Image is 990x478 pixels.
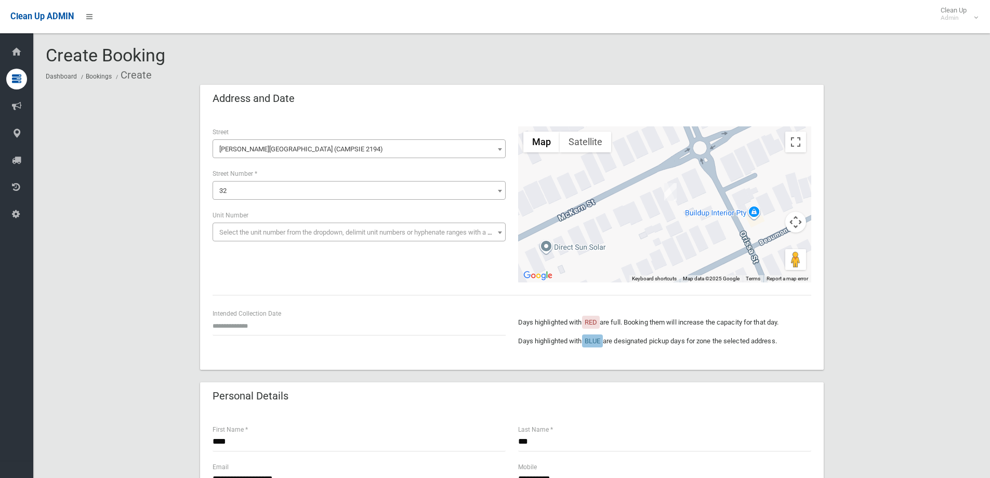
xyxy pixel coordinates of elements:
span: 32 [215,184,503,198]
span: Create Booking [46,45,165,66]
span: 32 [219,187,227,195]
p: Days highlighted with are full. Booking them will increase the capacity for that day. [518,316,811,329]
span: Clean Up [935,6,977,22]
img: Google [521,269,555,282]
a: Report a map error [767,276,808,281]
div: 32 McKern Street, CAMPSIE NSW 2194 [664,183,677,201]
small: Admin [941,14,967,22]
button: Show street map [523,132,560,152]
span: Select the unit number from the dropdown, delimit unit numbers or hyphenate ranges with a comma [219,228,510,236]
a: Dashboard [46,73,77,80]
a: Bookings [86,73,112,80]
button: Map camera controls [785,212,806,232]
span: Clean Up ADMIN [10,11,74,21]
span: Map data ©2025 Google [683,276,740,281]
header: Personal Details [200,386,301,406]
header: Address and Date [200,88,307,109]
span: McKern Street (CAMPSIE 2194) [213,139,506,158]
button: Drag Pegman onto the map to open Street View [785,249,806,270]
button: Show satellite imagery [560,132,611,152]
span: 32 [213,181,506,200]
button: Keyboard shortcuts [632,275,677,282]
p: Days highlighted with are designated pickup days for zone the selected address. [518,335,811,347]
li: Create [113,66,152,85]
span: RED [585,318,597,326]
a: Open this area in Google Maps (opens a new window) [521,269,555,282]
button: Toggle fullscreen view [785,132,806,152]
a: Terms [746,276,760,281]
span: BLUE [585,337,600,345]
span: McKern Street (CAMPSIE 2194) [215,142,503,157]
